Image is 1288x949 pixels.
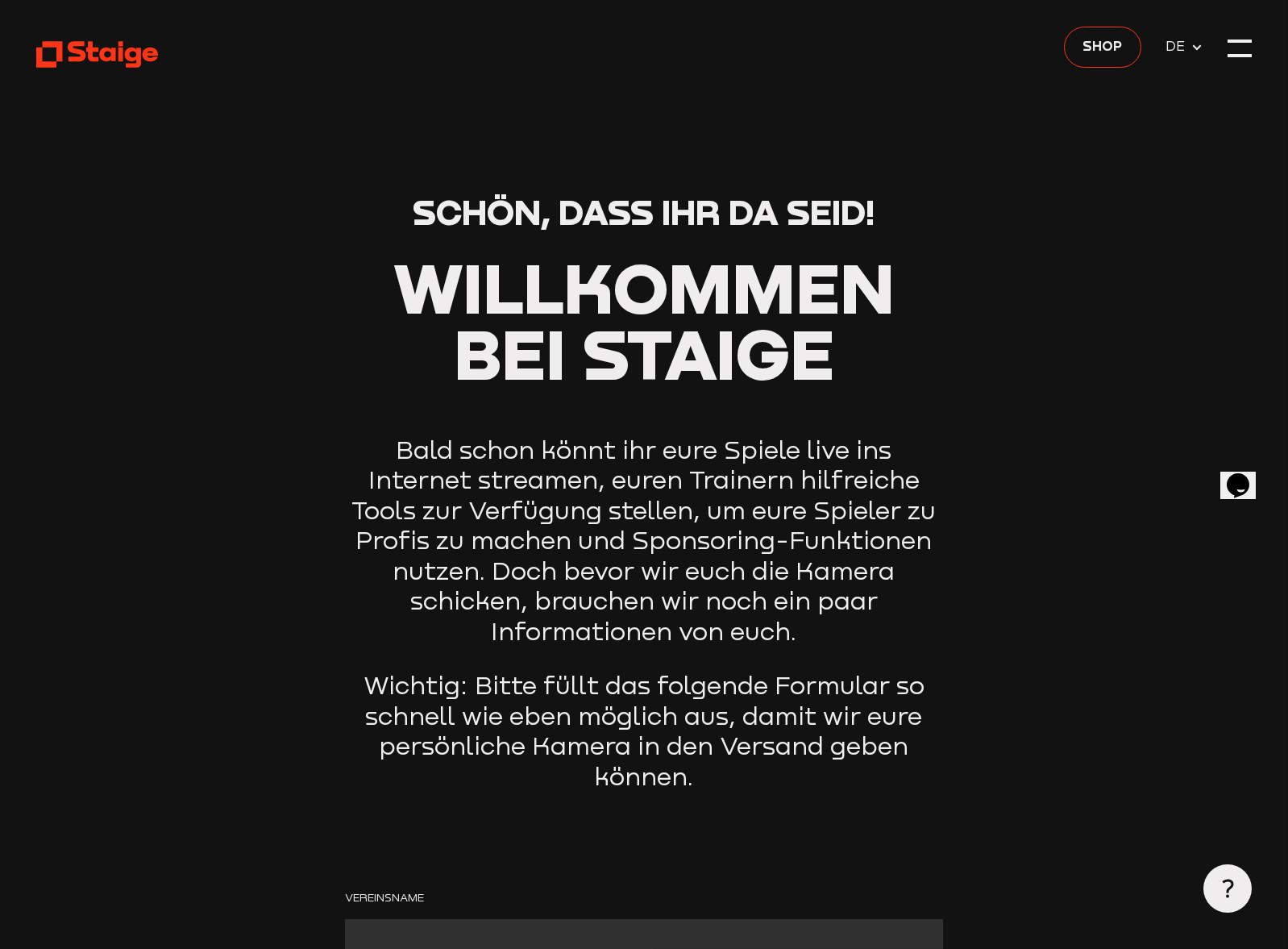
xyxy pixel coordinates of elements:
p: Bald schon könnt ihr eure Spiele live ins Internet streamen, euren Trainern hilfreiche Tools zur ... [345,435,944,647]
label: Vereinsname [345,889,944,907]
iframe: chat widget [1220,451,1272,499]
span: Willkommen bei Staige [393,244,895,395]
a: Shop [1064,27,1141,68]
p: Wichtig: Bitte füllt das folgende Formular so schnell wie eben möglich aus, damit wir eure persön... [345,671,944,792]
span: Shop [1082,35,1122,56]
span: DE [1165,35,1190,56]
span: Schön, dass ihr da seid! [413,190,875,233]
